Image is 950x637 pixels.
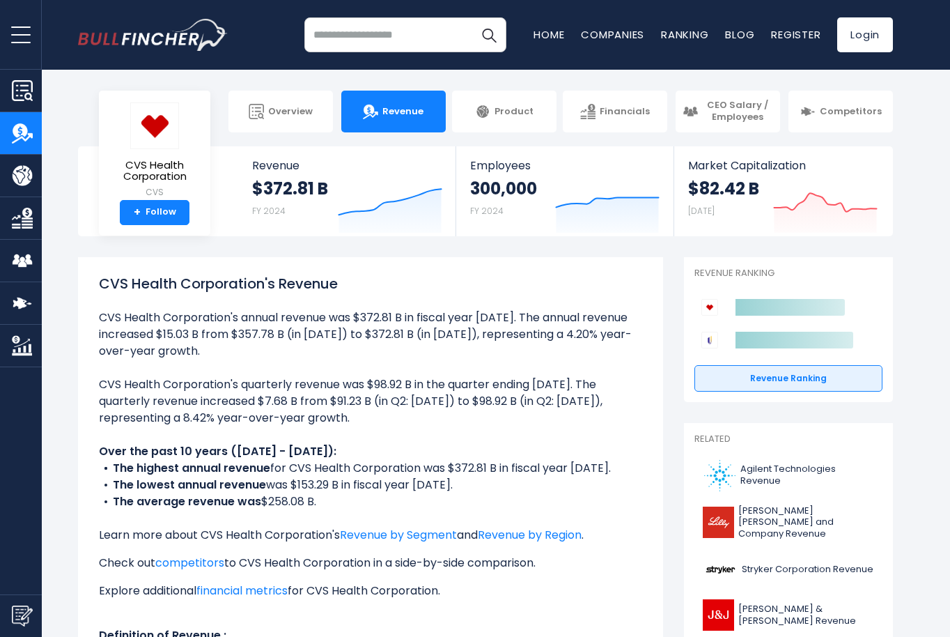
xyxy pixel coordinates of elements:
[113,493,261,509] b: The average revenue was
[134,206,141,219] strong: +
[478,527,582,543] a: Revenue by Region
[99,493,642,510] li: $258.08 B.
[470,178,537,199] strong: 300,000
[600,106,650,118] span: Financials
[341,91,446,132] a: Revenue
[581,27,644,42] a: Companies
[702,100,773,123] span: CEO Salary / Employees
[196,583,288,599] a: financial metrics
[688,205,715,217] small: [DATE]
[837,17,893,52] a: Login
[78,19,228,51] a: Go to homepage
[252,178,328,199] strong: $372.81 B
[472,17,506,52] button: Search
[703,507,734,538] img: LLY logo
[238,146,456,236] a: Revenue $372.81 B FY 2024
[701,332,718,348] img: UnitedHealth Group Incorporated competitors logo
[99,555,642,571] p: Check out to CVS Health Corporation in a side-by-side comparison.
[688,178,759,199] strong: $82.42 B
[694,596,882,634] a: [PERSON_NAME] & [PERSON_NAME] Revenue
[99,477,642,493] li: was $153.29 B in fiscal year [DATE].
[382,106,423,118] span: Revenue
[725,27,754,42] a: Blog
[661,27,708,42] a: Ranking
[99,376,642,427] li: CVS Health Corporation's quarterly revenue was $98.92 B in the quarter ending [DATE]. The quarter...
[99,273,642,294] h1: CVS Health Corporation's Revenue
[703,554,738,585] img: SYK logo
[110,186,199,199] small: CVS
[99,527,642,544] p: Learn more about CVS Health Corporation's and .
[470,159,659,172] span: Employees
[701,299,718,316] img: CVS Health Corporation competitors logo
[694,456,882,495] a: Agilent Technologies Revenue
[268,106,313,118] span: Overview
[340,527,457,543] a: Revenue by Segment
[694,433,882,445] p: Related
[99,309,642,360] li: CVS Health Corporation's annual revenue was $372.81 B in fiscal year [DATE]. The annual revenue i...
[99,583,642,599] p: Explore additional for CVS Health Corporation.
[688,159,878,172] span: Market Capitalization
[113,460,270,476] b: The highest annual revenue
[452,91,556,132] a: Product
[694,551,882,589] a: Stryker Corporation Revenue
[674,146,891,236] a: Market Capitalization $82.42 B [DATE]
[456,146,673,236] a: Employees 300,000 FY 2024
[252,159,442,172] span: Revenue
[703,599,734,631] img: JNJ logo
[694,502,882,544] a: [PERSON_NAME] [PERSON_NAME] and Company Revenue
[120,200,189,225] a: +Follow
[155,555,224,571] a: competitors
[99,460,642,477] li: for CVS Health Corporation was $372.81 B in fiscal year [DATE].
[534,27,564,42] a: Home
[470,205,504,217] small: FY 2024
[109,102,200,200] a: CVS Health Corporation CVS
[676,91,780,132] a: CEO Salary / Employees
[563,91,667,132] a: Financials
[252,205,286,217] small: FY 2024
[694,268,882,279] p: Revenue Ranking
[771,27,820,42] a: Register
[820,106,882,118] span: Competitors
[788,91,893,132] a: Competitors
[99,443,336,459] b: Over the past 10 years ([DATE] - [DATE]):
[495,106,534,118] span: Product
[694,365,882,392] a: Revenue Ranking
[703,460,736,491] img: A logo
[78,19,228,51] img: bullfincher logo
[113,477,266,493] b: The lowest annual revenue
[110,160,199,183] span: CVS Health Corporation
[228,91,333,132] a: Overview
